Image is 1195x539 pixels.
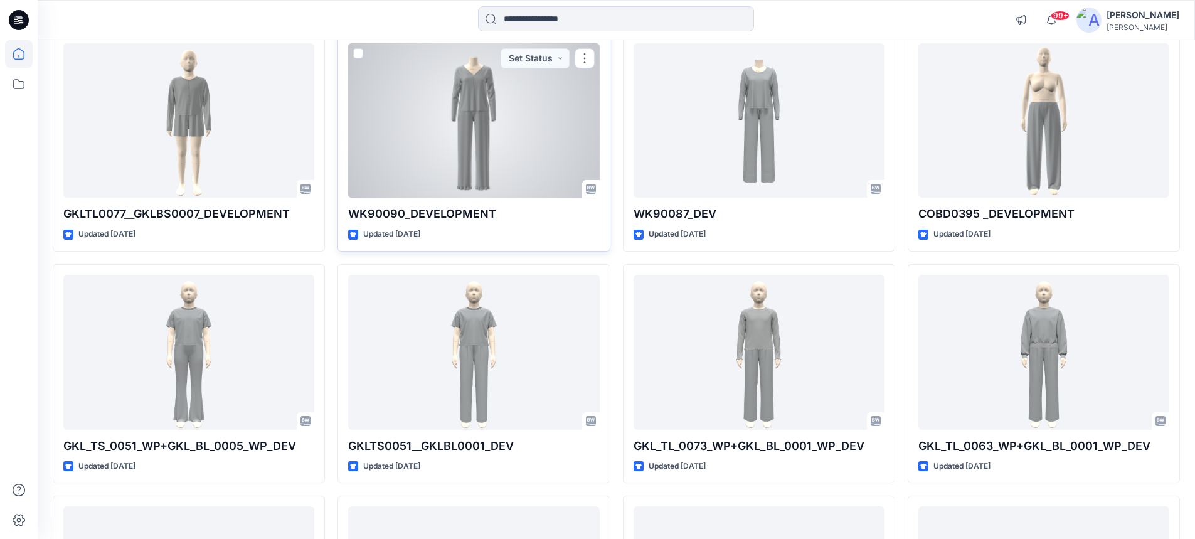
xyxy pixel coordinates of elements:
[63,437,314,455] p: GKL_TS_0051_WP+GKL_BL_0005_WP_DEV
[1076,8,1102,33] img: avatar
[1051,11,1070,21] span: 99+
[649,228,706,241] p: Updated [DATE]
[918,43,1169,198] a: COBD0395 _DEVELOPMENT
[933,228,991,241] p: Updated [DATE]
[78,228,135,241] p: Updated [DATE]
[363,228,420,241] p: Updated [DATE]
[78,460,135,473] p: Updated [DATE]
[649,460,706,473] p: Updated [DATE]
[1107,8,1179,23] div: [PERSON_NAME]
[1107,23,1179,32] div: [PERSON_NAME]
[634,275,884,430] a: GKL_TL_0073_WP+GKL_BL_0001_WP_DEV
[348,437,599,455] p: GKLTS0051__GKLBL0001_DEV
[918,437,1169,455] p: GKL_TL_0063_WP+GKL_BL_0001_WP_DEV
[63,205,314,223] p: GKLTL0077__GKLBS0007_DEVELOPMENT
[634,437,884,455] p: GKL_TL_0073_WP+GKL_BL_0001_WP_DEV
[63,275,314,430] a: GKL_TS_0051_WP+GKL_BL_0005_WP_DEV
[933,460,991,473] p: Updated [DATE]
[63,43,314,198] a: GKLTL0077__GKLBS0007_DEVELOPMENT
[363,460,420,473] p: Updated [DATE]
[634,43,884,198] a: WK90087_DEV
[348,205,599,223] p: WK90090_DEVELOPMENT
[348,275,599,430] a: GKLTS0051__GKLBL0001_DEV
[918,275,1169,430] a: GKL_TL_0063_WP+GKL_BL_0001_WP_DEV
[634,205,884,223] p: WK90087_DEV
[918,205,1169,223] p: COBD0395 _DEVELOPMENT
[348,43,599,198] a: WK90090_DEVELOPMENT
